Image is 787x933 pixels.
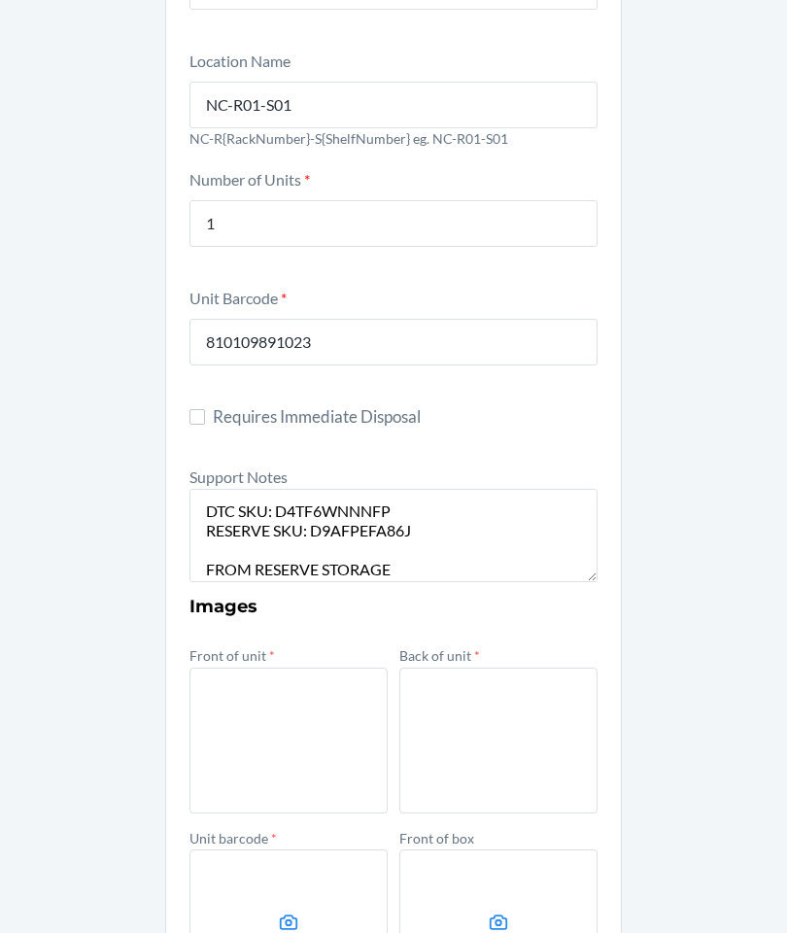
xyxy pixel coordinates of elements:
h3: Images [189,594,598,619]
label: Number of Units [189,170,310,189]
p: NC-R{RackNumber}-S{ShelfNumber} eg. NC-R01-S01 [189,128,598,149]
label: Unit Barcode [189,289,287,307]
label: Back of unit [399,647,480,664]
label: Unit barcode [189,830,277,847]
label: Front of box [399,830,474,847]
input: Requires Immediate Disposal [189,409,205,425]
label: Support Notes [189,467,288,486]
span: Requires Immediate Disposal [213,404,598,430]
label: Location Name [189,52,291,70]
label: Front of unit [189,647,275,664]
